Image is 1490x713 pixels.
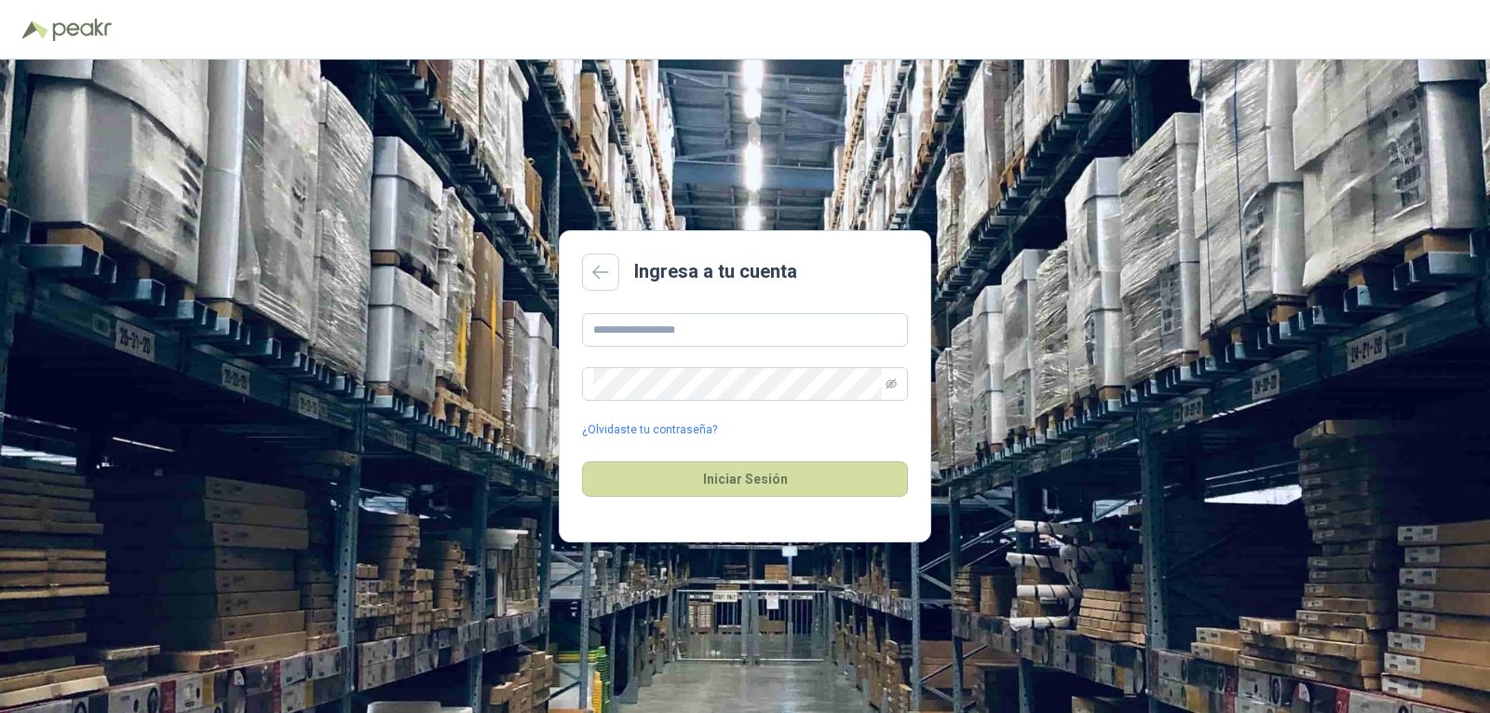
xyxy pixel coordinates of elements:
span: eye-invisible [886,378,897,390]
img: Logo [22,21,48,39]
h2: Ingresa a tu cuenta [634,257,797,286]
button: Iniciar Sesión [582,461,908,497]
a: ¿Olvidaste tu contraseña? [582,421,717,439]
img: Peakr [52,19,112,41]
